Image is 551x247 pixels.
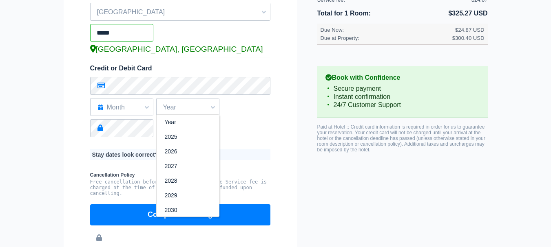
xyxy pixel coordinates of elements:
label: 2029 [165,192,211,199]
label: 2026 [165,148,211,155]
label: 2025 [165,133,211,140]
label: Year [165,119,211,125]
label: 2028 [165,177,211,184]
label: 2027 [165,163,211,169]
label: 2030 [165,207,211,213]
